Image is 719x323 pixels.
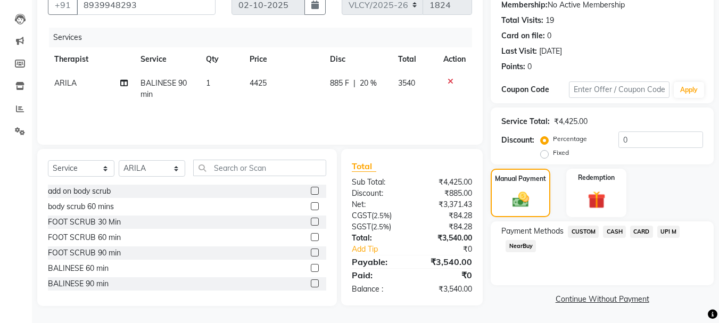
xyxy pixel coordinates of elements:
span: CUSTOM [568,226,599,238]
th: Total [392,47,437,71]
div: ₹4,425.00 [554,116,588,127]
div: BALINESE 60 min [48,263,109,274]
span: Payment Methods [501,226,564,237]
div: ₹84.28 [412,210,480,221]
a: Continue Without Payment [493,294,712,305]
div: Net: [344,199,412,210]
a: Add Tip [344,244,423,255]
div: ₹3,540.00 [412,284,480,295]
div: 0 [547,30,551,42]
th: Disc [324,47,391,71]
span: 1 [206,78,210,88]
div: FOOT SCRUB 30 Min [48,217,121,228]
span: ARILA [54,78,77,88]
div: [DATE] [539,46,562,57]
span: 2.5% [374,211,390,220]
span: SGST [352,222,371,231]
div: ( ) [344,210,412,221]
div: Sub Total: [344,177,412,188]
div: FOOT SCRUB 60 min [48,232,121,243]
label: Manual Payment [495,174,546,184]
div: Total Visits: [501,15,543,26]
div: Services [49,28,480,47]
div: body scrub 60 mins [48,201,114,212]
span: CARD [630,226,653,238]
span: 20 % [360,78,377,89]
div: Card on file: [501,30,545,42]
div: Points: [501,61,525,72]
div: Discount: [501,135,534,146]
span: CASH [603,226,626,238]
div: Payable: [344,255,412,268]
div: add on body scrub [48,186,111,197]
div: BALINESE 90 min [48,278,109,289]
div: 19 [546,15,554,26]
span: Total [352,161,376,172]
span: | [353,78,356,89]
span: CGST [352,211,371,220]
span: 885 F [330,78,349,89]
img: _gift.svg [582,189,611,211]
span: BALINESE 90 min [141,78,187,99]
div: ₹84.28 [412,221,480,233]
div: 0 [527,61,532,72]
div: Last Visit: [501,46,537,57]
span: UPI M [657,226,680,238]
div: ( ) [344,221,412,233]
th: Action [437,47,472,71]
th: Qty [200,47,243,71]
th: Therapist [48,47,134,71]
div: Discount: [344,188,412,199]
div: ₹3,371.43 [412,199,480,210]
div: FOOT SCRUB 90 min [48,247,121,259]
div: Paid: [344,269,412,281]
label: Redemption [578,173,615,183]
label: Fixed [553,148,569,158]
img: _cash.svg [507,190,534,209]
div: ₹0 [424,244,481,255]
div: ₹4,425.00 [412,177,480,188]
div: Coupon Code [501,84,568,95]
div: ₹0 [412,269,480,281]
span: 4425 [250,78,267,88]
input: Search or Scan [193,160,326,176]
div: Balance : [344,284,412,295]
input: Enter Offer / Coupon Code [569,81,670,98]
span: 2.5% [373,222,389,231]
div: Service Total: [501,116,550,127]
th: Service [134,47,200,71]
label: Percentage [553,134,587,144]
div: Total: [344,233,412,244]
th: Price [243,47,324,71]
div: ₹3,540.00 [412,233,480,244]
div: ₹885.00 [412,188,480,199]
div: ₹3,540.00 [412,255,480,268]
span: 3540 [398,78,415,88]
span: NearBuy [506,240,536,252]
button: Apply [674,82,704,98]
